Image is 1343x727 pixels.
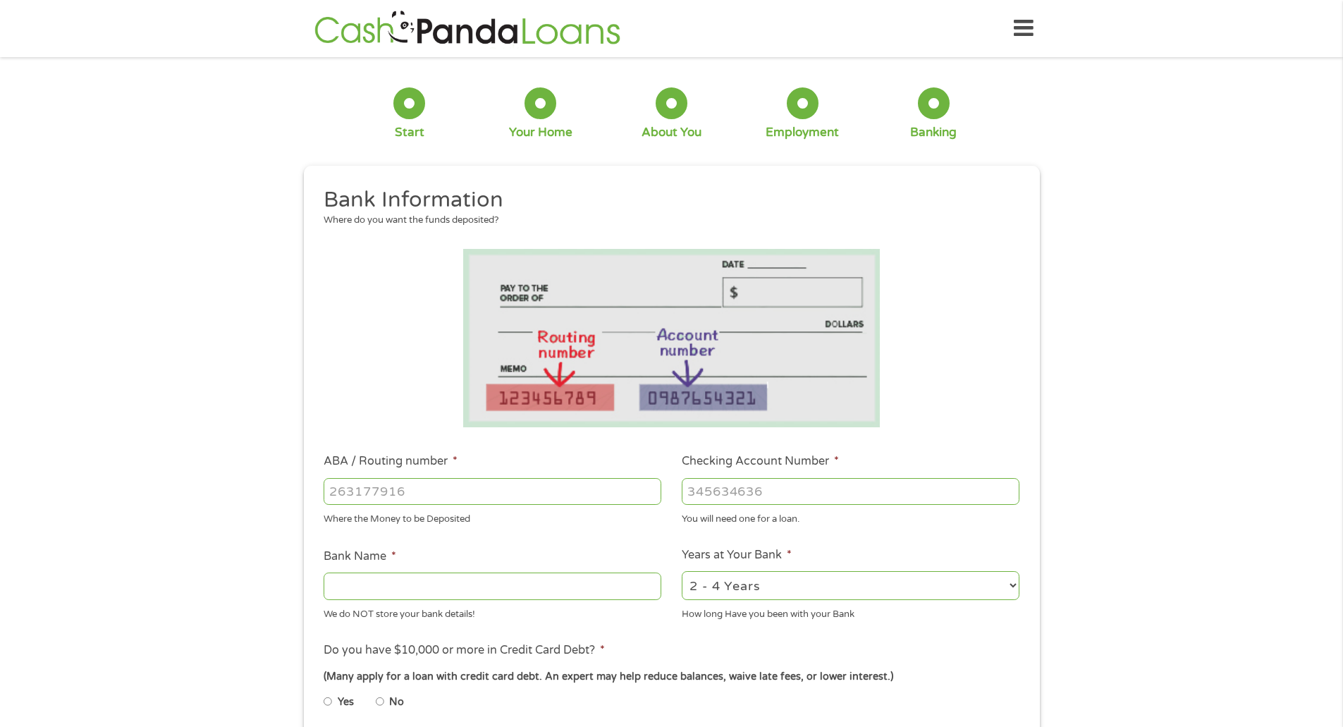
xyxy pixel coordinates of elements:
[682,548,792,563] label: Years at Your Bank
[642,125,701,140] div: About You
[324,508,661,527] div: Where the Money to be Deposited
[324,549,396,564] label: Bank Name
[766,125,839,140] div: Employment
[310,8,625,49] img: GetLoanNow Logo
[395,125,424,140] div: Start
[324,669,1019,685] div: (Many apply for a loan with credit card debt. An expert may help reduce balances, waive late fees...
[509,125,572,140] div: Your Home
[682,454,839,469] label: Checking Account Number
[324,478,661,505] input: 263177916
[324,214,1009,228] div: Where do you want the funds deposited?
[682,508,1019,527] div: You will need one for a loan.
[324,186,1009,214] h2: Bank Information
[324,454,458,469] label: ABA / Routing number
[324,643,605,658] label: Do you have $10,000 or more in Credit Card Debt?
[682,478,1019,505] input: 345634636
[463,249,881,427] img: Routing number location
[389,695,404,710] label: No
[338,695,354,710] label: Yes
[682,602,1019,621] div: How long Have you been with your Bank
[324,602,661,621] div: We do NOT store your bank details!
[910,125,957,140] div: Banking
